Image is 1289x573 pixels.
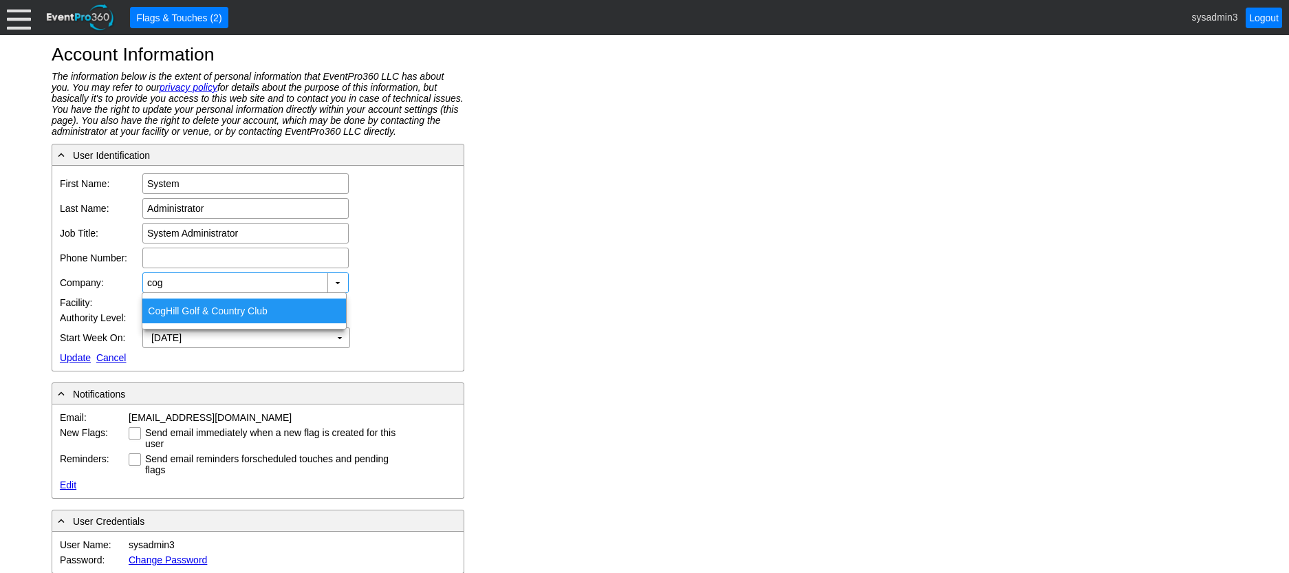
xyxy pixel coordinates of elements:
td: User Name: [58,537,127,552]
td: Phone Number: [58,246,140,270]
span: sysadmin3 [1192,11,1238,22]
span: Cog [148,305,166,316]
a: Logout [1246,8,1282,28]
span: Flags & Touches (2) [133,10,224,25]
label: Send email immediately when a new flag is created for this user [145,427,396,449]
td: Reminders: [58,451,127,477]
span: scheduled touches and pending flags [145,453,389,475]
div: User Credentials [55,513,461,528]
td: Start Week On: [58,325,140,350]
td: Facility: [58,295,140,310]
span: User Identification [73,150,150,161]
a: Cancel [96,352,127,363]
span: [DATE] [151,331,182,345]
span: User Credentials [73,516,144,527]
td: sysadmin3 [127,537,457,552]
div: The information below is the extent of personal information that EventPro360 LLC has about you. Y... [52,71,464,137]
td: New Flags: [58,425,127,451]
td: Authority Level: [58,310,140,325]
label: Send email reminders for [145,453,389,475]
td: Job Title: [58,221,140,246]
div: Menu: Click or 'Crtl+M' to toggle menu open/close [7,6,31,30]
td: Last Name: [58,196,140,221]
img: EventPro360 [45,2,116,33]
div: [EMAIL_ADDRESS][DOMAIN_NAME] [129,412,292,423]
td: Company: [58,270,140,295]
div: dijit_form_FilteringSelect_4_popup [142,292,347,329]
a: Change Password [129,554,207,565]
a: Update [60,352,91,363]
div: Hill Golf & Country Club [142,299,346,323]
td: Email: [58,410,127,425]
a: privacy policy [160,82,217,93]
span: Notifications [73,389,125,400]
td: First Name: [58,171,140,196]
a: Edit [60,479,76,490]
td: Password: [58,552,127,567]
span: Flags & Touches (2) [133,11,224,25]
div: Notifications [55,386,461,401]
h1: Account Information [52,45,1237,64]
div: User Identification [55,147,461,162]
